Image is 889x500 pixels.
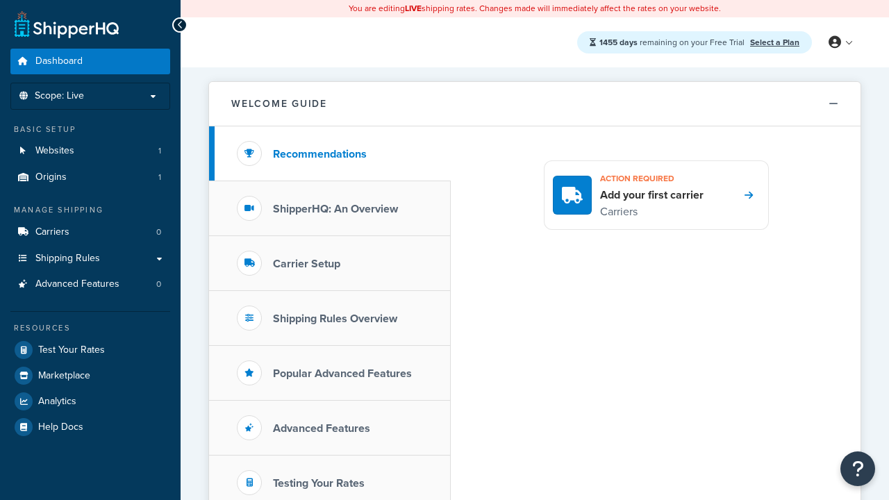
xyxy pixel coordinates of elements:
[156,278,161,290] span: 0
[35,253,100,265] span: Shipping Rules
[10,272,170,297] a: Advanced Features0
[599,36,638,49] strong: 1455 days
[273,422,370,435] h3: Advanced Features
[10,272,170,297] li: Advanced Features
[10,204,170,216] div: Manage Shipping
[10,337,170,362] a: Test Your Rates
[10,363,170,388] a: Marketplace
[750,36,799,49] a: Select a Plan
[38,396,76,408] span: Analytics
[600,187,704,203] h4: Add your first carrier
[273,367,412,380] h3: Popular Advanced Features
[273,312,397,325] h3: Shipping Rules Overview
[10,389,170,414] a: Analytics
[273,203,398,215] h3: ShipperHQ: An Overview
[38,370,90,382] span: Marketplace
[273,258,340,270] h3: Carrier Setup
[38,344,105,356] span: Test Your Rates
[38,422,83,433] span: Help Docs
[10,124,170,135] div: Basic Setup
[600,169,704,187] h3: Action required
[35,145,74,157] span: Websites
[10,165,170,190] li: Origins
[10,246,170,272] a: Shipping Rules
[35,172,67,183] span: Origins
[10,415,170,440] a: Help Docs
[10,49,170,74] a: Dashboard
[10,165,170,190] a: Origins1
[10,219,170,245] li: Carriers
[840,451,875,486] button: Open Resource Center
[158,172,161,183] span: 1
[273,148,367,160] h3: Recommendations
[273,477,365,490] h3: Testing Your Rates
[35,56,83,67] span: Dashboard
[10,138,170,164] a: Websites1
[600,203,704,221] p: Carriers
[209,82,861,126] button: Welcome Guide
[156,226,161,238] span: 0
[35,226,69,238] span: Carriers
[10,219,170,245] a: Carriers0
[599,36,747,49] span: remaining on your Free Trial
[405,2,422,15] b: LIVE
[10,322,170,334] div: Resources
[35,278,119,290] span: Advanced Features
[158,145,161,157] span: 1
[35,90,84,102] span: Scope: Live
[231,99,327,109] h2: Welcome Guide
[10,138,170,164] li: Websites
